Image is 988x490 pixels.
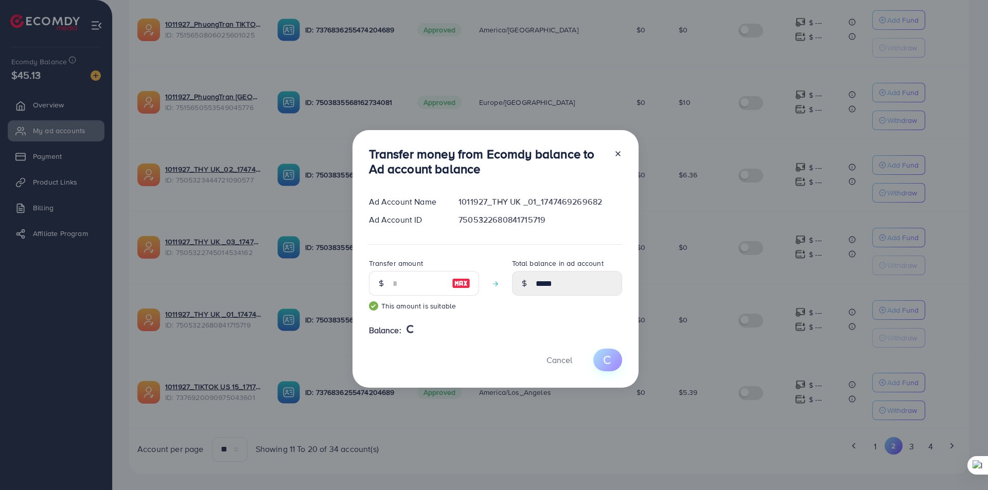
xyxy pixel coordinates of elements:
[944,444,980,482] iframe: Chat
[369,301,479,311] small: This amount is suitable
[361,196,451,208] div: Ad Account Name
[512,258,604,268] label: Total balance in ad account
[369,147,606,176] h3: Transfer money from Ecomdy balance to Ad account balance
[369,258,423,268] label: Transfer amount
[546,354,572,366] span: Cancel
[534,349,585,371] button: Cancel
[361,214,451,226] div: Ad Account ID
[450,196,630,208] div: 1011927_THY UK _01_1747469269682
[369,301,378,311] img: guide
[369,324,401,336] span: Balance:
[452,277,470,289] img: image
[450,214,630,226] div: 7505322680841715719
